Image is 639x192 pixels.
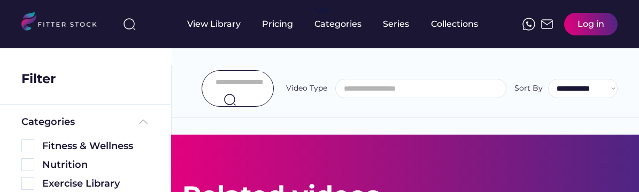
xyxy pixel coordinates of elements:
[514,83,543,94] div: Sort By
[383,18,410,30] div: Series
[224,93,236,106] img: search-normal.svg
[42,139,150,153] div: Fitness & Wellness
[21,115,75,129] div: Categories
[21,139,34,152] img: Rectangle%205126.svg
[187,18,241,30] div: View Library
[431,18,478,30] div: Collections
[262,18,293,30] div: Pricing
[541,18,553,31] img: Frame%2051.svg
[123,18,136,31] img: search-normal%203.svg
[21,177,34,190] img: Rectangle%205126.svg
[21,12,106,34] img: LOGO.svg
[286,83,327,94] div: Video Type
[314,5,328,16] div: fvck
[314,18,361,30] div: Categories
[42,177,150,190] div: Exercise Library
[522,18,535,31] img: meteor-icons_whatsapp%20%281%29.svg
[21,158,34,171] img: Rectangle%205126.svg
[42,158,150,172] div: Nutrition
[578,18,604,30] div: Log in
[21,70,56,88] div: Filter
[137,115,150,128] img: Frame%20%285%29.svg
